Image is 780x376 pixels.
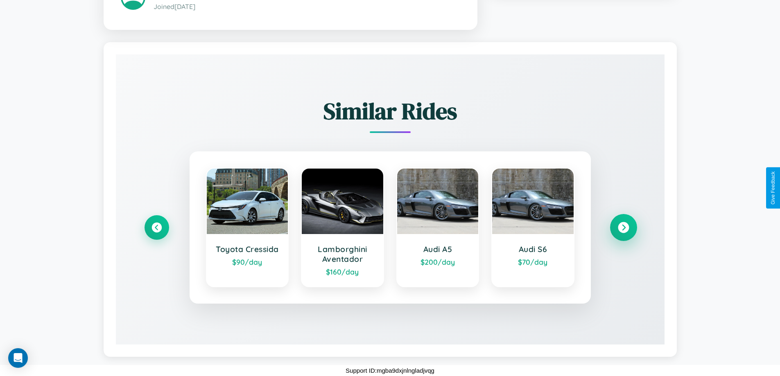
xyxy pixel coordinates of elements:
[396,168,479,287] a: Audi A5$200/day
[405,244,470,254] h3: Audi A5
[500,244,565,254] h3: Audi S6
[215,257,280,266] div: $ 90 /day
[500,257,565,266] div: $ 70 /day
[8,348,28,368] div: Open Intercom Messenger
[405,257,470,266] div: $ 200 /day
[206,168,289,287] a: Toyota Cressida$90/day
[154,1,460,13] p: Joined [DATE]
[145,95,636,127] h2: Similar Rides
[301,168,384,287] a: Lamborghini Aventador$160/day
[346,365,434,376] p: Support ID: mgba9dxjnlngladjvqg
[215,244,280,254] h3: Toyota Cressida
[310,267,375,276] div: $ 160 /day
[310,244,375,264] h3: Lamborghini Aventador
[770,171,776,205] div: Give Feedback
[491,168,574,287] a: Audi S6$70/day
